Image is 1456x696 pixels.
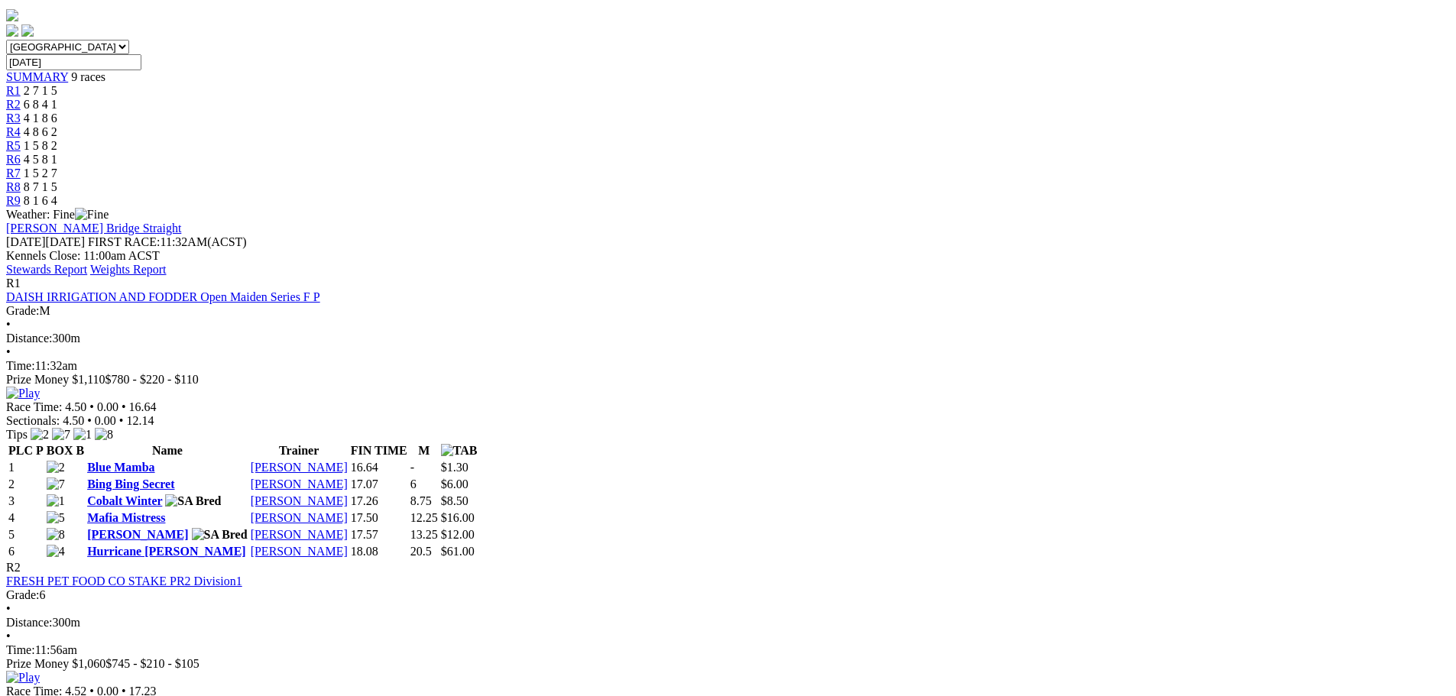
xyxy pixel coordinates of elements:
span: [DATE] [6,235,85,248]
a: DAISH IRRIGATION AND FODDER Open Maiden Series F P [6,290,320,303]
div: 300m [6,616,1450,630]
a: [PERSON_NAME] [251,528,348,541]
div: 6 [6,588,1450,602]
span: Sectionals: [6,414,60,427]
span: • [87,414,92,427]
a: R2 [6,98,21,111]
a: Blue Mamba [87,461,154,474]
a: Cobalt Winter [87,494,162,507]
td: 18.08 [350,544,408,559]
span: • [89,400,94,413]
span: PLC [8,444,33,457]
span: 4 5 8 1 [24,153,57,166]
span: • [119,414,124,427]
span: 8 7 1 5 [24,180,57,193]
img: 7 [47,477,65,491]
span: 11:32AM(ACST) [88,235,247,248]
span: 4.50 [65,400,86,413]
span: • [6,602,11,615]
span: [DATE] [6,235,46,248]
span: $61.00 [441,545,475,558]
span: 9 races [71,70,105,83]
span: BOX [47,444,73,457]
span: Weather: Fine [6,208,109,221]
div: 11:32am [6,359,1450,373]
div: Prize Money $1,110 [6,373,1450,387]
img: 2 [31,428,49,442]
span: 8 1 6 4 [24,194,57,207]
span: R1 [6,84,21,97]
a: SUMMARY [6,70,68,83]
span: $16.00 [441,511,475,524]
img: 5 [47,511,65,525]
span: 16.64 [129,400,157,413]
span: R2 [6,561,21,574]
span: • [6,345,11,358]
span: 6 8 4 1 [24,98,57,111]
span: 1 5 8 2 [24,139,57,152]
span: $6.00 [441,477,469,490]
img: 8 [95,428,113,442]
div: Kennels Close: 11:00am ACST [6,249,1450,263]
a: Bing Bing Secret [87,477,174,490]
td: 2 [8,477,44,492]
a: Mafia Mistress [87,511,165,524]
a: [PERSON_NAME] [87,528,188,541]
span: $780 - $220 - $110 [105,373,199,386]
div: M [6,304,1450,318]
div: 300m [6,332,1450,345]
span: P [36,444,44,457]
span: $8.50 [441,494,469,507]
a: Hurricane [PERSON_NAME] [87,545,246,558]
text: 20.5 [410,545,432,558]
span: Grade: [6,588,40,601]
span: Distance: [6,332,52,345]
a: R3 [6,112,21,125]
text: 6 [410,477,417,490]
a: [PERSON_NAME] Bridge Straight [6,222,181,235]
span: R7 [6,167,21,180]
img: Play [6,387,40,400]
a: [PERSON_NAME] [251,461,348,474]
input: Select date [6,54,141,70]
a: R4 [6,125,21,138]
text: 8.75 [410,494,432,507]
a: R8 [6,180,21,193]
span: R1 [6,277,21,290]
text: - [410,461,414,474]
a: [PERSON_NAME] [251,477,348,490]
img: TAB [441,444,478,458]
span: Time: [6,643,35,656]
span: Race Time: [6,400,62,413]
a: FRESH PET FOOD CO STAKE PR2 Division1 [6,575,242,588]
img: twitter.svg [21,24,34,37]
th: Name [86,443,248,458]
span: 0.00 [95,414,116,427]
a: R9 [6,194,21,207]
span: 12.14 [126,414,154,427]
td: 17.07 [350,477,408,492]
span: $1.30 [441,461,469,474]
div: Prize Money $1,060 [6,657,1450,671]
span: Distance: [6,616,52,629]
img: 7 [52,428,70,442]
span: • [122,400,126,413]
a: R5 [6,139,21,152]
td: 4 [8,510,44,526]
span: 2 7 1 5 [24,84,57,97]
span: FIRST RACE: [88,235,160,248]
a: [PERSON_NAME] [251,545,348,558]
span: 1 5 2 7 [24,167,57,180]
a: [PERSON_NAME] [251,494,348,507]
a: R6 [6,153,21,166]
th: FIN TIME [350,443,408,458]
span: 4 8 6 2 [24,125,57,138]
text: 12.25 [410,511,438,524]
th: Trainer [250,443,349,458]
